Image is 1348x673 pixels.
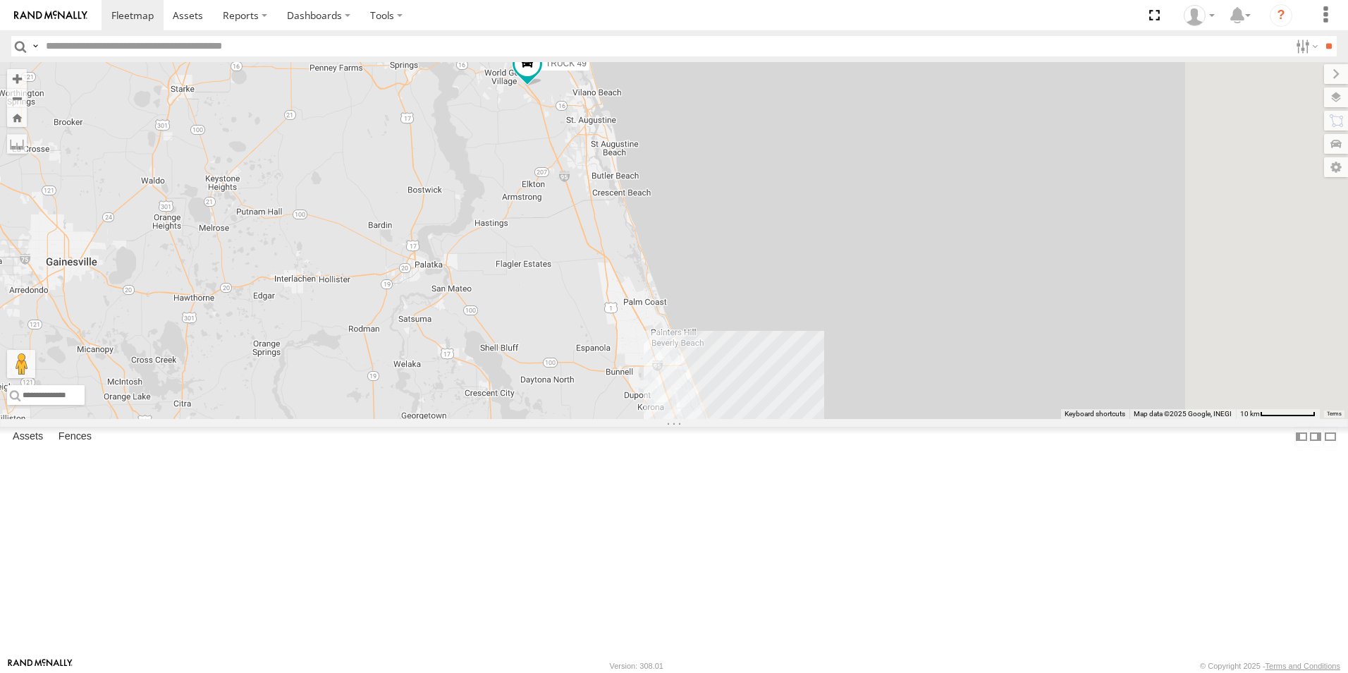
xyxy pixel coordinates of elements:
label: Hide Summary Table [1323,427,1337,447]
button: Zoom Home [7,108,27,127]
i: ? [1270,4,1292,27]
label: Dock Summary Table to the Left [1294,427,1309,447]
button: Keyboard shortcuts [1065,409,1125,419]
label: Assets [6,427,50,447]
a: Visit our Website [8,659,73,673]
a: Terms and Conditions [1266,662,1340,670]
span: TRUCK 49 [546,59,587,68]
div: Version: 308.01 [610,662,663,670]
label: Search Query [30,36,41,56]
button: Zoom in [7,69,27,88]
button: Map Scale: 10 km per 75 pixels [1236,409,1320,419]
label: Dock Summary Table to the Right [1309,427,1323,447]
button: Drag Pegman onto the map to open Street View [7,350,35,378]
a: Terms (opens in new tab) [1327,411,1342,417]
span: 10 km [1240,410,1260,418]
div: Thomas Crowe [1179,5,1220,26]
label: Fences [51,427,99,447]
img: rand-logo.svg [14,11,87,20]
label: Map Settings [1324,157,1348,177]
button: Zoom out [7,88,27,108]
label: Search Filter Options [1290,36,1321,56]
div: © Copyright 2025 - [1200,662,1340,670]
label: Measure [7,134,27,154]
span: Map data ©2025 Google, INEGI [1134,410,1232,418]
